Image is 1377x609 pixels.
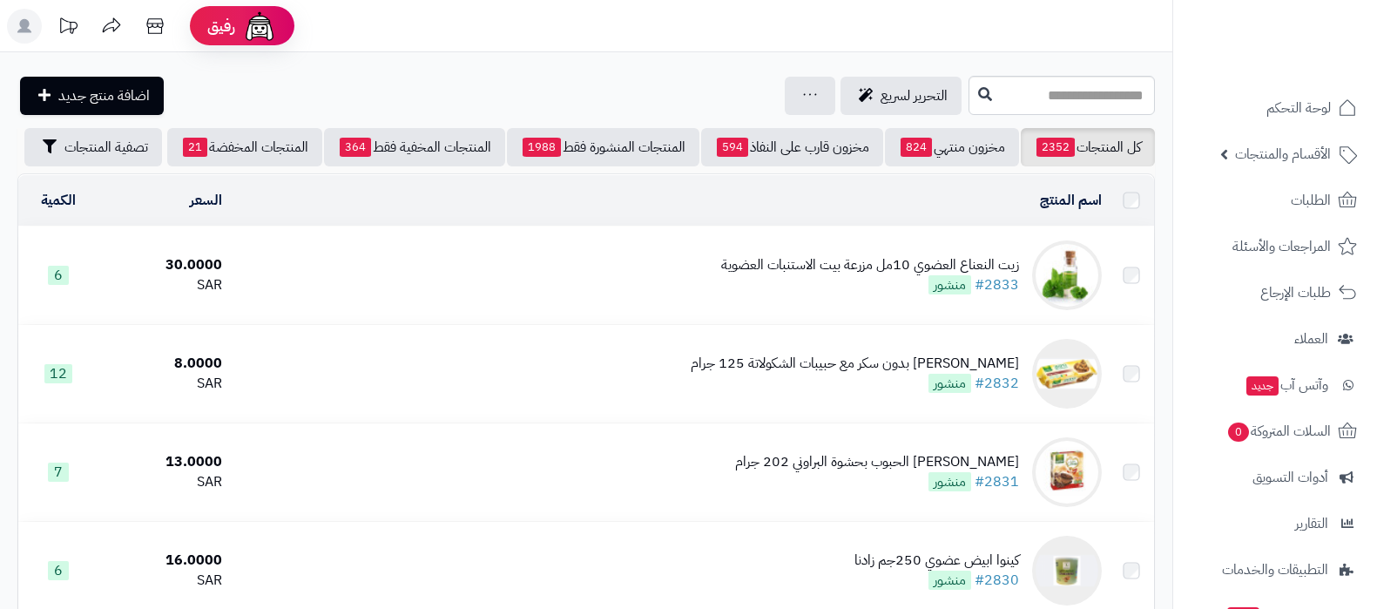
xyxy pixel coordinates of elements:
[105,452,222,472] div: 13.0000
[975,570,1019,591] a: #2830
[44,364,72,383] span: 12
[1266,96,1331,120] span: لوحة التحكم
[1184,87,1367,129] a: لوحة التحكم
[24,128,162,166] button: تصفية المنتجات
[975,471,1019,492] a: #2831
[928,374,971,393] span: منشور
[975,373,1019,394] a: #2832
[717,138,748,157] span: 594
[1184,318,1367,360] a: العملاء
[340,138,371,157] span: 364
[105,472,222,492] div: SAR
[1228,423,1249,442] span: 0
[1235,142,1331,166] span: الأقسام والمنتجات
[1246,376,1279,396] span: جديد
[507,128,699,166] a: المنتجات المنشورة فقط1988
[854,551,1019,571] div: كينوا ابيض عضوي 250جم زادنا
[1295,511,1328,536] span: التقارير
[48,266,69,285] span: 6
[901,138,932,157] span: 824
[881,85,948,106] span: التحرير لسريع
[1032,437,1102,507] img: جولن بسكويت الحبوب بحشوة البراوني 202 جرام
[691,354,1019,374] div: [PERSON_NAME] بدون سكر مع حبيبات الشكولاتة 125 جرام
[48,561,69,580] span: 6
[58,85,150,106] span: اضافة منتج جديد
[1036,138,1075,157] span: 2352
[840,77,962,115] a: التحرير لسريع
[324,128,505,166] a: المنتجات المخفية فقط364
[1184,272,1367,314] a: طلبات الإرجاع
[207,16,235,37] span: رفيق
[105,571,222,591] div: SAR
[1245,373,1328,397] span: وآتس آب
[975,274,1019,295] a: #2833
[105,275,222,295] div: SAR
[928,472,971,491] span: منشور
[1252,465,1328,490] span: أدوات التسويق
[1040,190,1102,211] a: اسم المنتج
[523,138,561,157] span: 1988
[1032,240,1102,310] img: زيت النعناع العضوي 10مل مزرعة بيت الاستنبات العضوية
[1260,281,1331,305] span: طلبات الإرجاع
[1232,234,1331,259] span: المراجعات والأسئلة
[1184,410,1367,452] a: السلات المتروكة0
[190,190,222,211] a: السعر
[1184,179,1367,221] a: الطلبات
[1184,457,1367,498] a: أدوات التسويق
[105,255,222,275] div: 30.0000
[928,571,971,590] span: منشور
[105,551,222,571] div: 16.0000
[1184,503,1367,545] a: التقارير
[46,9,90,48] a: تحديثات المنصة
[183,138,207,157] span: 21
[1184,364,1367,406] a: وآتس آبجديد
[1294,327,1328,351] span: العملاء
[1184,226,1367,267] a: المراجعات والأسئلة
[1184,549,1367,591] a: التطبيقات والخدمات
[48,463,69,482] span: 7
[1291,188,1331,213] span: الطلبات
[721,255,1019,275] div: زيت النعناع العضوي 10مل مزرعة بيت الاستنبات العضوية
[885,128,1019,166] a: مخزون منتهي824
[1032,339,1102,409] img: جولن زيرو كوكيز بدون سكر مع حبيبات الشكولاتة 125 جرام
[41,190,76,211] a: الكمية
[105,374,222,394] div: SAR
[701,128,883,166] a: مخزون قارب على النفاذ594
[735,452,1019,472] div: [PERSON_NAME] الحبوب بحشوة البراوني 202 جرام
[242,9,277,44] img: ai-face.png
[64,137,148,158] span: تصفية المنتجات
[1222,558,1328,582] span: التطبيقات والخدمات
[105,354,222,374] div: 8.0000
[167,128,322,166] a: المنتجات المخفضة21
[1021,128,1155,166] a: كل المنتجات2352
[1226,419,1331,443] span: السلات المتروكة
[1032,536,1102,606] img: كينوا ابيض عضوي 250جم زادنا
[928,275,971,294] span: منشور
[20,77,164,115] a: اضافة منتج جديد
